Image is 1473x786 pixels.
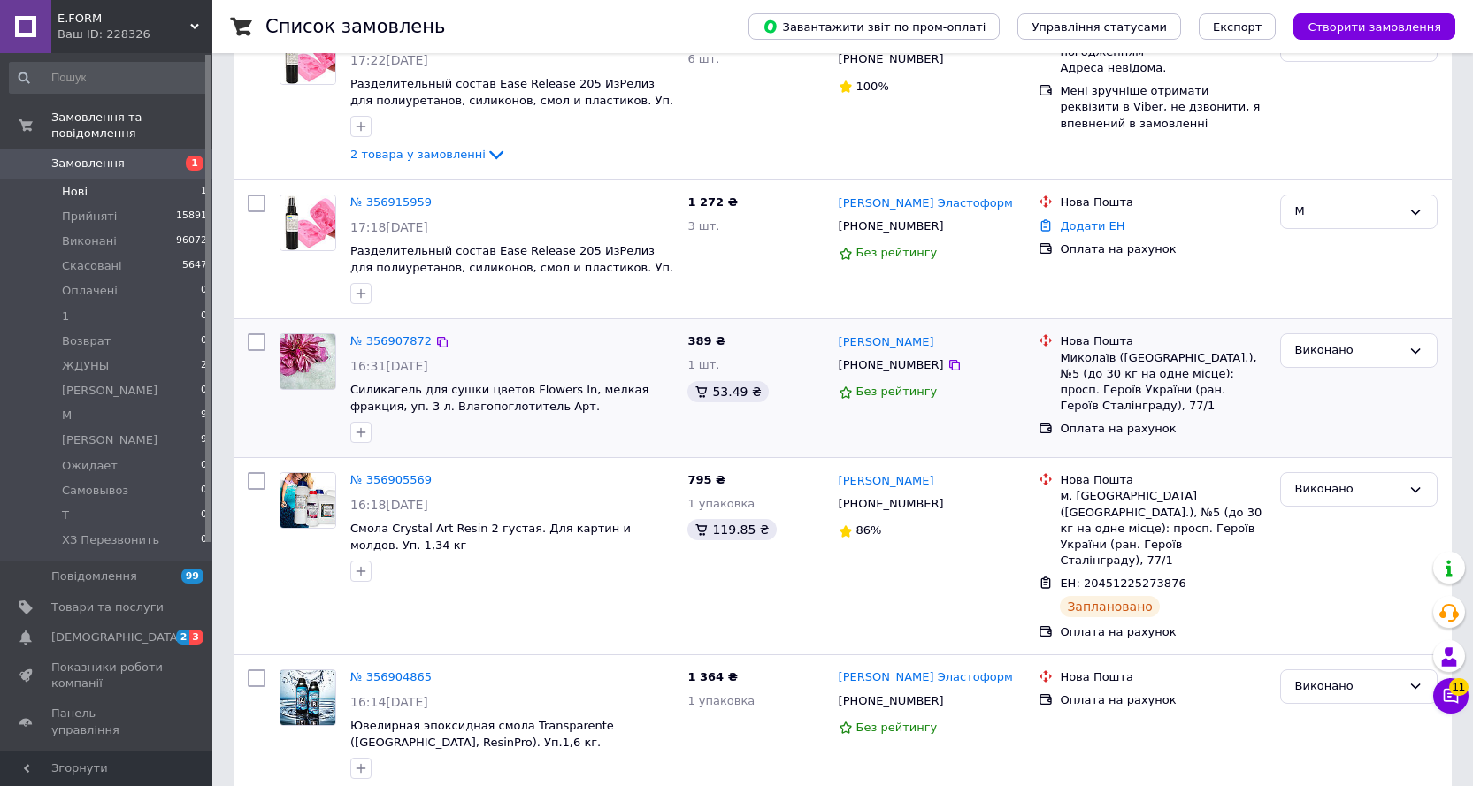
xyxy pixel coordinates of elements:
[856,385,938,398] span: Без рейтингу
[350,719,614,765] a: Ювелирная эпоксидная смола Transparente ([GEOGRAPHIC_DATA], ResinPro). Уп.1,6 кг. Высокопрозрачна...
[839,669,1013,686] a: [PERSON_NAME] Эластоформ
[856,80,889,93] span: 100%
[1060,350,1265,415] div: Миколаїв ([GEOGRAPHIC_DATA].), №5 (до 30 кг на одне місце): просп. Героїв України (ран. Героїв Ст...
[1060,60,1265,76] div: Адреса невідома.
[280,195,336,251] a: Фото товару
[350,148,486,161] span: 2 товара у замовленні
[1060,333,1265,349] div: Нова Пошта
[350,244,673,290] a: Разделительный состав Ease Release 205 ИзРелиз для полиуретанов, силиконов, смол и пластиков. Уп....
[350,473,432,486] a: № 356905569
[201,358,207,374] span: 2
[201,383,207,399] span: 0
[839,473,934,490] a: [PERSON_NAME]
[201,432,207,448] span: 9
[201,184,207,200] span: 1
[9,62,209,94] input: Пошук
[182,258,207,274] span: 5647
[51,599,164,615] span: Товари та послуги
[176,209,207,225] span: 15891
[350,498,428,512] span: 16:18[DATE]
[835,690,947,713] div: [PHONE_NUMBER]
[62,458,118,474] span: Ожидает
[51,569,137,584] span: Повідомлення
[1295,677,1401,696] div: Виконано
[856,246,938,259] span: Без рейтингу
[189,630,203,645] span: 3
[1060,195,1265,210] div: Нова Пошта
[201,532,207,548] span: 0
[1032,20,1167,34] span: Управління статусами
[51,706,164,737] span: Панель управління
[62,483,128,499] span: Самовывоз
[856,523,882,537] span: 86%
[1060,241,1265,257] div: Оплата на рахунок
[748,13,1000,40] button: Завантажити звіт по пром-оплаті
[1293,13,1455,40] button: Створити замовлення
[62,358,109,374] span: ЖДУНЫ
[350,522,631,552] a: Смола Crystal Art Resin 2 густая. Для картин и молдов. Уп. 1,34 кг
[350,77,673,123] a: Разделительный состав Ease Release 205 ИзРелиз для полиуретанов, силиконов, смол и пластиков. Уп....
[201,507,207,523] span: 0
[62,184,88,200] span: Нові
[201,408,207,424] span: 9
[350,334,432,347] a: № 356907872
[51,156,125,172] span: Замовлення
[176,630,190,645] span: 2
[176,233,207,249] span: 96072
[350,195,432,209] a: № 356915959
[1060,421,1265,437] div: Оплата на рахунок
[687,381,768,402] div: 53.49 ₴
[350,53,428,67] span: 17:22[DATE]
[186,156,203,171] span: 1
[51,110,212,141] span: Замовлення та повідомлення
[687,334,725,347] span: 389 ₴
[1060,488,1265,569] div: м. [GEOGRAPHIC_DATA] ([GEOGRAPHIC_DATA].), №5 (до 30 кг на одне місце): просп. Героїв України (ра...
[62,333,111,349] span: Возврат
[280,195,334,250] img: Фото товару
[62,209,117,225] span: Прийняті
[1060,624,1265,640] div: Оплата на рахунок
[51,660,164,691] span: Показники роботи компанії
[687,52,719,65] span: 6 шт.
[350,359,428,373] span: 16:31[DATE]
[280,473,335,528] img: Фото товару
[835,48,947,71] div: [PHONE_NUMBER]
[265,16,445,37] h1: Список замовлень
[1060,669,1265,685] div: Нова Пошта
[687,219,719,233] span: 3 шт.
[62,383,157,399] span: [PERSON_NAME]
[1017,13,1181,40] button: Управління статусами
[350,220,428,234] span: 17:18[DATE]
[62,309,69,324] span: 1
[51,630,182,645] span: [DEMOGRAPHIC_DATA]
[181,569,203,584] span: 99
[62,233,117,249] span: Виконані
[201,309,207,324] span: 0
[687,473,725,486] span: 795 ₴
[1276,19,1455,33] a: Створити замовлення
[687,670,737,683] span: 1 364 ₴
[280,669,336,726] a: Фото товару
[280,670,335,725] img: Фото товару
[280,334,335,389] img: Фото товару
[201,283,207,299] span: 0
[1449,678,1469,696] span: 11
[350,383,648,429] a: Силикагель для сушки цветов Flowers In, мелкая фракция, уп. 3 л. Влагопоглотитель Арт. 2237128201
[201,483,207,499] span: 0
[1060,692,1265,708] div: Оплата на рахунок
[350,670,432,683] a: № 356904865
[1213,20,1262,34] span: Експорт
[1060,576,1185,590] span: ЕН: 20451225273876
[280,28,336,85] a: Фото товару
[835,215,947,238] div: [PHONE_NUMBER]
[1295,341,1401,360] div: Виконано
[1433,678,1469,714] button: Чат з покупцем11
[1060,596,1160,617] div: Заплановано
[839,195,1013,212] a: [PERSON_NAME] Эластоформ
[62,432,157,448] span: [PERSON_NAME]
[350,695,428,709] span: 16:14[DATE]
[62,258,122,274] span: Скасовані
